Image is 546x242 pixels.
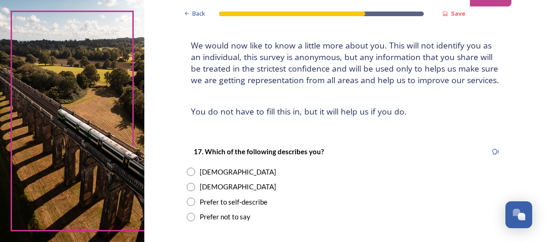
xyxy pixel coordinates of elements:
[200,167,276,177] div: [DEMOGRAPHIC_DATA]
[192,9,205,18] span: Back
[200,212,250,222] div: Prefer not to say
[451,9,465,18] strong: Save
[505,201,532,228] button: Open Chat
[191,106,500,117] h4: You do not have to fill this in, but it will help us if you do.
[200,181,276,192] div: [DEMOGRAPHIC_DATA]
[200,197,267,207] div: Prefer to self-describe
[191,40,500,86] h4: We would now like to know a little more about you. This will not identify you as an individual, t...
[194,147,324,156] strong: 17. Which of the following describes you?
